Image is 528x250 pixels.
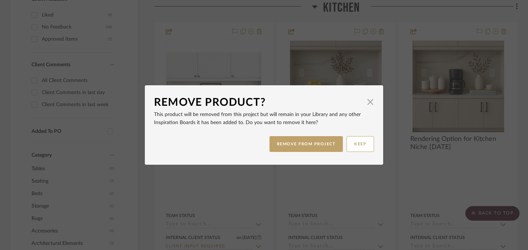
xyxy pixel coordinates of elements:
[154,111,374,127] p: This product will be removed from this project but will remain in your Library and any other Insp...
[346,136,374,152] button: KEEP
[269,136,343,152] button: REMOVE FROM PROJECT
[154,94,374,111] dialog-header: Remove Product?
[363,94,378,109] button: Close
[154,94,363,111] div: Remove Product?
